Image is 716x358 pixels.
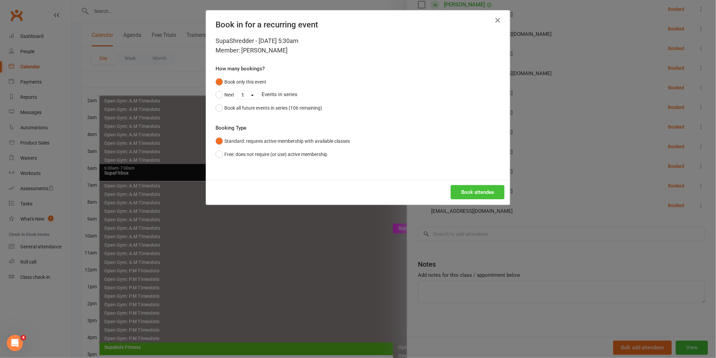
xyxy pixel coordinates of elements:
[216,65,265,73] label: How many bookings?
[216,102,322,114] button: Book all future events in series (106 remaining)
[216,20,500,29] h4: Book in for a recurring event
[216,148,327,161] button: Free: does not require (or use) active membership
[216,124,246,132] label: Booking Type
[216,88,500,101] div: Events in series
[216,135,350,148] button: Standard: requires active membership with available classes
[224,104,322,112] div: Book all future events in series (106 remaining)
[7,335,23,351] iframe: Intercom live chat
[216,88,234,101] button: Next
[451,185,505,199] button: Book attendee
[216,36,500,55] div: SupaShredder - [DATE] 5:30am Member: [PERSON_NAME]
[21,335,26,340] span: 4
[492,15,503,26] button: Close
[216,75,266,88] button: Book only this event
